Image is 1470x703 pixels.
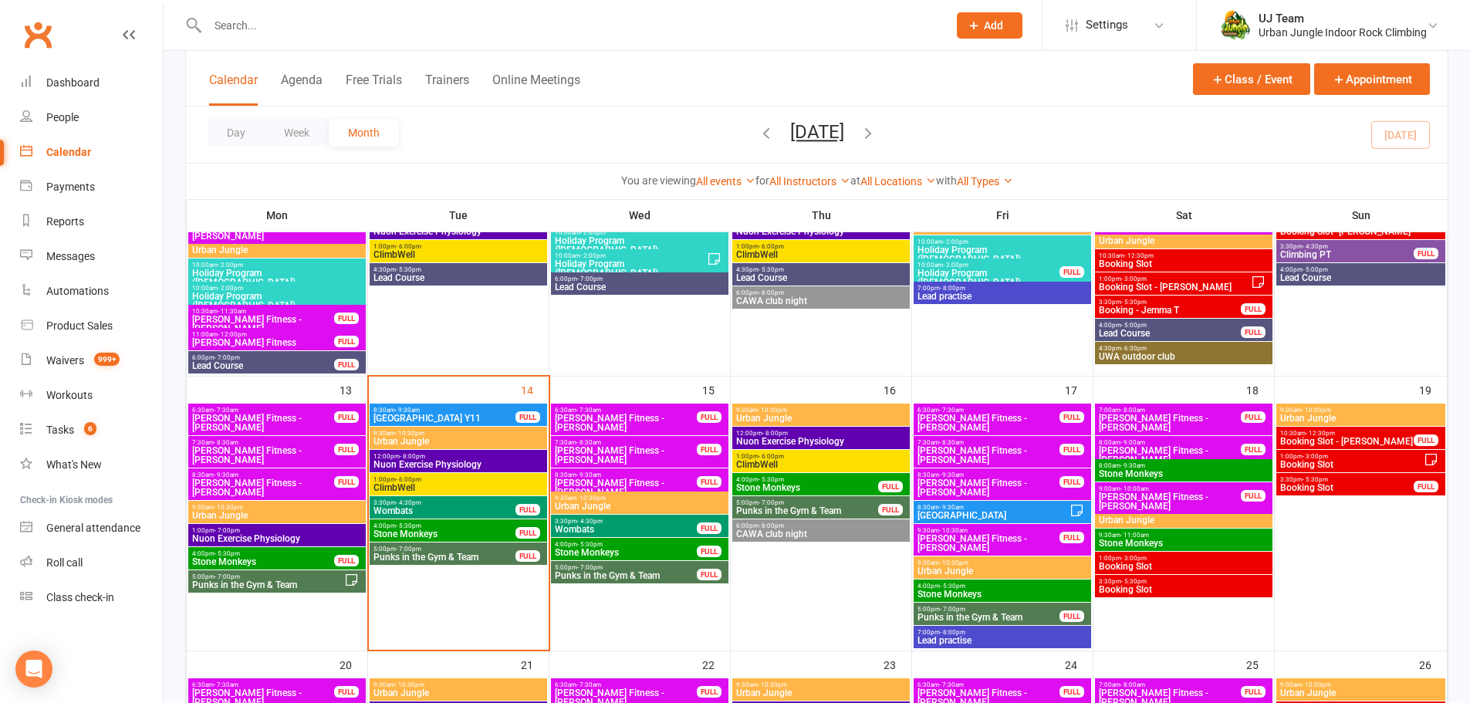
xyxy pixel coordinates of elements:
[373,483,544,492] span: ClimbWell
[554,414,698,432] span: [PERSON_NAME] Fitness - [PERSON_NAME]
[554,229,725,236] span: 10:00am
[1098,282,1251,292] span: Booking Slot - [PERSON_NAME]
[1098,407,1242,414] span: 7:00am
[214,439,238,446] span: - 8:30am
[1086,8,1128,42] span: Settings
[1279,227,1424,236] span: Booking Slot- [PERSON_NAME]
[187,199,368,232] th: Mon
[1098,275,1251,282] span: 1:00pm
[735,437,907,446] span: Nuon Exercise Physiology
[191,550,335,557] span: 4:00pm
[762,430,788,437] span: - 8:00pm
[697,522,721,534] div: FULL
[554,518,698,525] span: 3:30pm
[521,377,549,402] div: 14
[373,522,516,529] span: 4:00pm
[19,15,57,54] a: Clubworx
[15,651,52,688] div: Open Intercom Messenger
[373,453,544,460] span: 12:00pm
[878,481,903,492] div: FULL
[917,285,1088,292] span: 7:00pm
[621,174,696,187] strong: You are viewing
[850,174,860,187] strong: at
[1098,213,1242,232] span: [PERSON_NAME] Fitness - [PERSON_NAME]
[576,407,601,414] span: - 7:30am
[917,511,1070,520] span: [GEOGRAPHIC_DATA]
[373,546,516,553] span: 5:00pm
[759,266,784,273] span: - 5:30pm
[20,204,163,239] a: Reports
[1059,532,1084,543] div: FULL
[1303,243,1328,250] span: - 4:30pm
[735,522,907,529] span: 6:00pm
[281,73,323,106] button: Agenda
[84,422,96,435] span: 6
[1120,439,1145,446] span: - 9:00am
[203,15,937,36] input: Search...
[549,199,731,232] th: Wed
[1120,485,1149,492] span: - 10:00am
[214,471,238,478] span: - 9:30am
[1303,266,1328,273] span: - 5:00pm
[957,12,1022,39] button: Add
[1279,407,1442,414] span: 9:00am
[554,495,725,502] span: 9:30am
[191,446,335,465] span: [PERSON_NAME] Fitness - [PERSON_NAME]
[917,269,1060,287] span: Holiday Program ([DEMOGRAPHIC_DATA])
[373,553,516,562] span: Punks in the Gym & Team
[731,199,912,232] th: Thu
[46,250,95,262] div: Messages
[759,243,784,250] span: - 6:00pm
[769,175,850,188] a: All Instructors
[215,354,240,361] span: - 7:00pm
[943,262,968,269] span: - 2:00pm
[20,100,163,135] a: People
[554,478,698,497] span: [PERSON_NAME] Fitness - [PERSON_NAME]
[373,273,544,282] span: Lead Course
[1279,437,1414,446] span: Booking Slot - [PERSON_NAME]
[400,453,425,460] span: - 8:00pm
[939,527,968,534] span: - 10:30am
[209,73,258,106] button: Calendar
[917,478,1060,497] span: [PERSON_NAME] Fitness - [PERSON_NAME]
[1065,377,1093,402] div: 17
[215,550,240,557] span: - 5:30pm
[373,430,544,437] span: 9:30am
[191,439,335,446] span: 7:30am
[554,446,698,465] span: [PERSON_NAME] Fitness - [PERSON_NAME]
[396,266,421,273] span: - 5:30pm
[735,266,907,273] span: 4:30pm
[20,448,163,482] a: What's New
[46,146,91,158] div: Calendar
[735,414,907,423] span: Urban Jungle
[373,529,516,539] span: Stone Monkeys
[20,135,163,170] a: Calendar
[515,411,540,423] div: FULL
[577,541,603,548] span: - 5:30pm
[20,66,163,100] a: Dashboard
[735,453,907,460] span: 1:00pm
[576,471,601,478] span: - 9:30am
[580,229,606,236] span: - 2:00pm
[697,476,721,488] div: FULL
[1098,414,1242,432] span: [PERSON_NAME] Fitness - [PERSON_NAME]
[1098,439,1242,446] span: 8:00am
[1098,345,1269,352] span: 4:30pm
[1279,414,1442,423] span: Urban Jungle
[1279,453,1424,460] span: 1:00pm
[580,252,606,259] span: - 2:00pm
[1093,199,1275,232] th: Sat
[515,504,540,515] div: FULL
[1279,430,1414,437] span: 10:30am
[191,511,363,520] span: Urban Jungle
[334,555,359,566] div: FULL
[191,414,335,432] span: [PERSON_NAME] Fitness - [PERSON_NAME]
[1098,322,1242,329] span: 4:00pm
[191,262,363,269] span: 10:00am
[334,411,359,423] div: FULL
[215,527,240,534] span: - 7:00pm
[191,338,335,347] span: [PERSON_NAME] Fitness
[334,476,359,488] div: FULL
[1121,275,1147,282] span: - 3:00pm
[943,238,968,245] span: - 2:00pm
